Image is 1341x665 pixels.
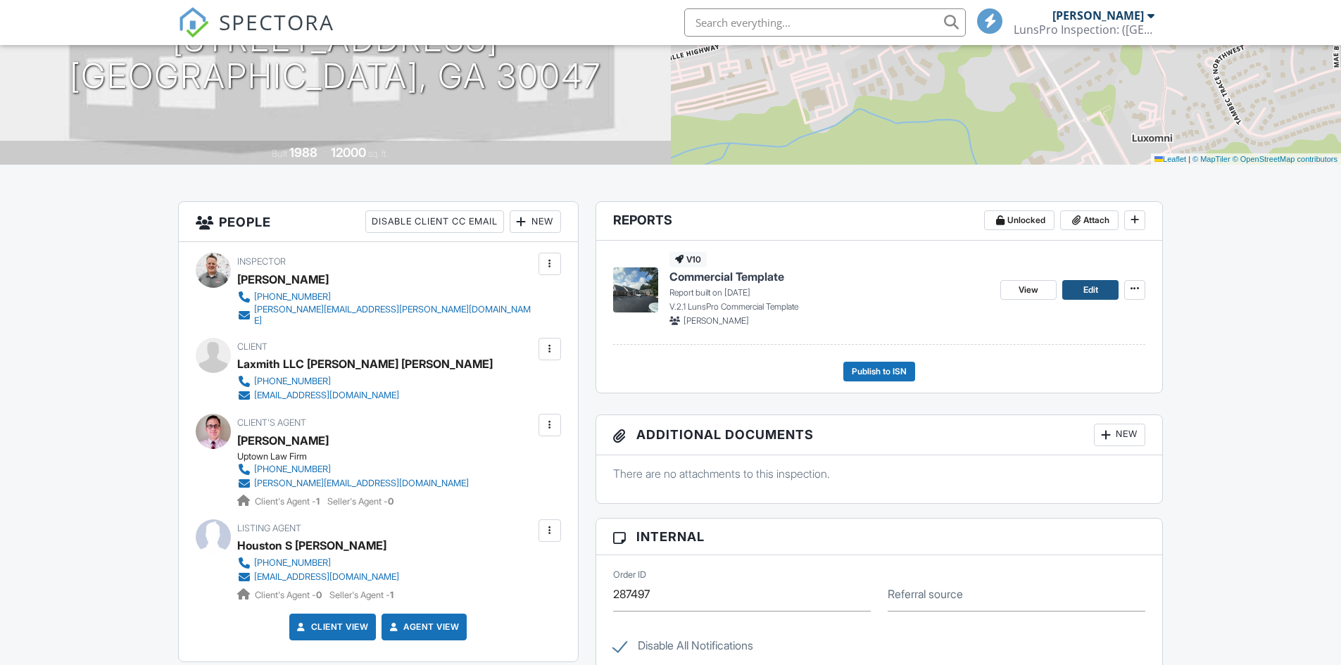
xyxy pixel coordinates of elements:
div: Uptown Law Firm [237,451,480,462]
img: The Best Home Inspection Software - Spectora [178,7,209,38]
a: [EMAIL_ADDRESS][DOMAIN_NAME] [237,388,481,403]
a: [PHONE_NUMBER] [237,462,469,476]
span: sq. ft. [368,148,388,159]
strong: 1 [316,496,320,507]
div: [PHONE_NUMBER] [254,464,331,475]
div: [EMAIL_ADDRESS][DOMAIN_NAME] [254,390,399,401]
div: Laxmith LLC [PERSON_NAME] [PERSON_NAME] [237,353,493,374]
a: © MapTiler [1192,155,1230,163]
a: [PERSON_NAME][EMAIL_ADDRESS][DOMAIN_NAME] [237,476,469,490]
input: Search everything... [684,8,966,37]
a: SPECTORA [178,19,334,49]
span: Client's Agent - [255,590,324,600]
strong: 0 [316,590,322,600]
span: SPECTORA [219,7,334,37]
div: New [1094,424,1145,446]
div: [PHONE_NUMBER] [254,557,331,569]
span: | [1188,155,1190,163]
a: Leaflet [1154,155,1186,163]
a: Client View [294,620,369,634]
strong: 0 [388,496,394,507]
div: LunsPro Inspection: (Atlanta) [1014,23,1154,37]
div: New [510,210,561,233]
div: [PHONE_NUMBER] [254,291,331,303]
strong: 1 [390,590,394,600]
span: Client [237,341,267,352]
a: [PERSON_NAME] [237,430,329,451]
h1: [STREET_ADDRESS] [GEOGRAPHIC_DATA], GA 30047 [70,21,601,96]
h3: Internal [596,519,1163,555]
h3: People [179,202,578,242]
a: [PHONE_NUMBER] [237,556,399,570]
a: [PERSON_NAME][EMAIL_ADDRESS][PERSON_NAME][DOMAIN_NAME] [237,304,535,327]
a: © OpenStreetMap contributors [1233,155,1337,163]
span: Built [272,148,287,159]
div: [PERSON_NAME] [1052,8,1144,23]
p: There are no attachments to this inspection. [613,466,1146,481]
span: Client's Agent - [255,496,322,507]
div: [EMAIL_ADDRESS][DOMAIN_NAME] [254,571,399,583]
div: 1988 [289,145,317,160]
a: [PHONE_NUMBER] [237,374,481,388]
div: Disable Client CC Email [365,210,504,233]
a: [PHONE_NUMBER] [237,290,535,304]
span: Inspector [237,256,286,267]
label: Order ID [613,569,646,581]
a: Agent View [386,620,459,634]
span: Client's Agent [237,417,306,428]
span: Seller's Agent - [327,496,394,507]
label: Disable All Notifications [613,639,753,657]
a: Houston S [PERSON_NAME] [237,535,386,556]
h3: Additional Documents [596,415,1163,455]
div: [PERSON_NAME] [237,269,329,290]
span: Seller's Agent - [329,590,394,600]
div: 12000 [331,145,366,160]
div: [PERSON_NAME][EMAIL_ADDRESS][PERSON_NAME][DOMAIN_NAME] [254,304,535,327]
label: Referral source [888,586,963,602]
div: [PERSON_NAME][EMAIL_ADDRESS][DOMAIN_NAME] [254,478,469,489]
span: Listing Agent [237,523,301,533]
a: [EMAIL_ADDRESS][DOMAIN_NAME] [237,570,399,584]
div: [PHONE_NUMBER] [254,376,331,387]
